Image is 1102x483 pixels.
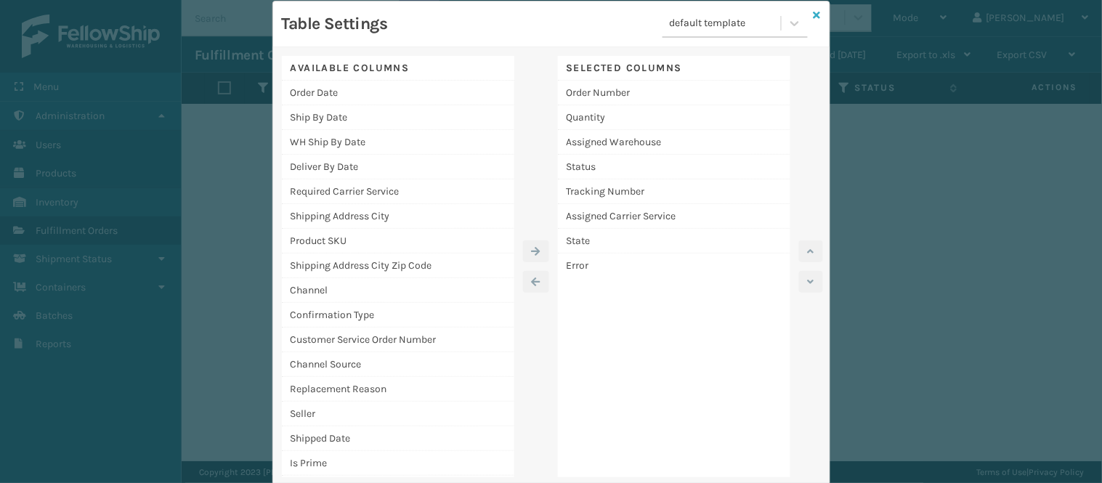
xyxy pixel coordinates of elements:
[282,179,514,204] div: Required Carrier Service
[558,204,790,229] div: Assigned Carrier Service
[558,130,790,155] div: Assigned Warehouse
[282,81,514,105] div: Order Date
[558,155,790,179] div: Status
[282,229,514,253] div: Product SKU
[282,13,388,35] h3: Table Settings
[282,426,514,451] div: Shipped Date
[282,278,514,303] div: Channel
[282,303,514,328] div: Confirmation Type
[282,352,514,377] div: Channel Source
[558,105,790,130] div: Quantity
[282,377,514,402] div: Replacement Reason
[282,204,514,229] div: Shipping Address City
[558,229,790,253] div: State
[282,56,514,81] div: Available Columns
[282,451,514,476] div: Is Prime
[558,56,790,81] div: Selected Columns
[282,328,514,352] div: Customer Service Order Number
[558,253,790,277] div: Error
[282,155,514,179] div: Deliver By Date
[282,253,514,278] div: Shipping Address City Zip Code
[282,402,514,426] div: Seller
[670,16,782,31] div: default template
[282,105,514,130] div: Ship By Date
[558,179,790,204] div: Tracking Number
[282,130,514,155] div: WH Ship By Date
[558,81,790,105] div: Order Number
